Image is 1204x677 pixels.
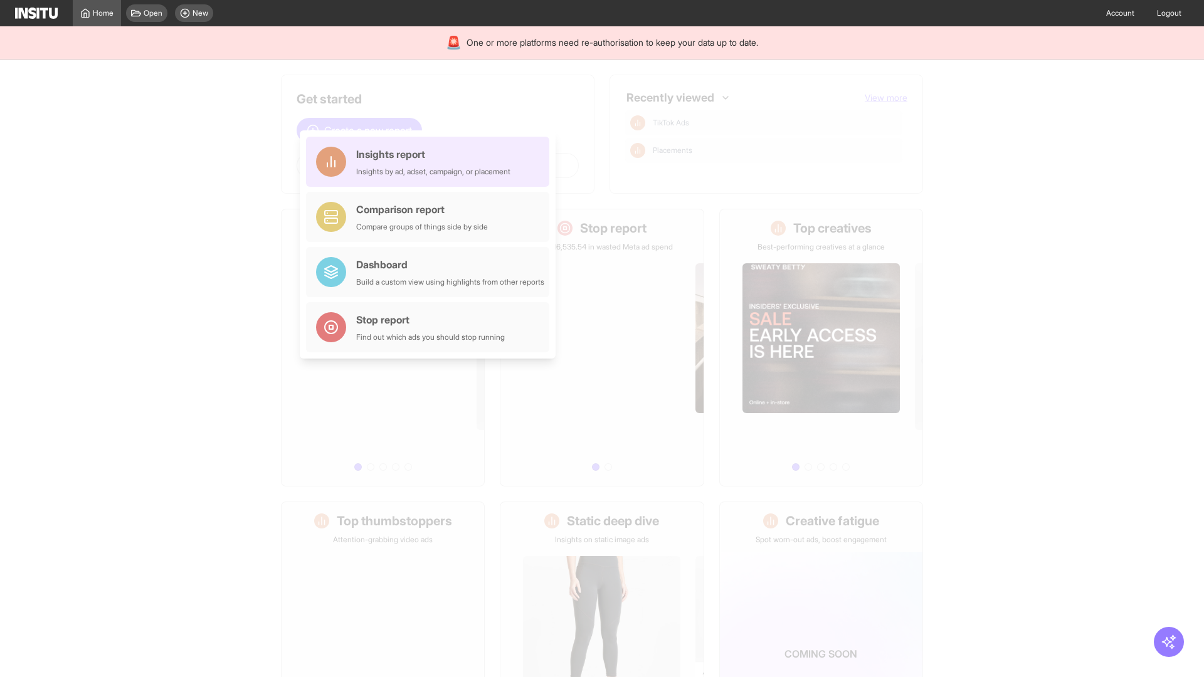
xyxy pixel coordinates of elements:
div: Insights report [356,147,510,162]
div: Find out which ads you should stop running [356,332,505,342]
div: Dashboard [356,257,544,272]
div: Insights by ad, adset, campaign, or placement [356,167,510,177]
div: 🚨 [446,34,462,51]
div: Compare groups of things side by side [356,222,488,232]
span: New [193,8,208,18]
span: Open [144,8,162,18]
div: Build a custom view using highlights from other reports [356,277,544,287]
div: Comparison report [356,202,488,217]
span: Home [93,8,114,18]
span: One or more platforms need re-authorisation to keep your data up to date. [467,36,758,49]
div: Stop report [356,312,505,327]
img: Logo [15,8,58,19]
